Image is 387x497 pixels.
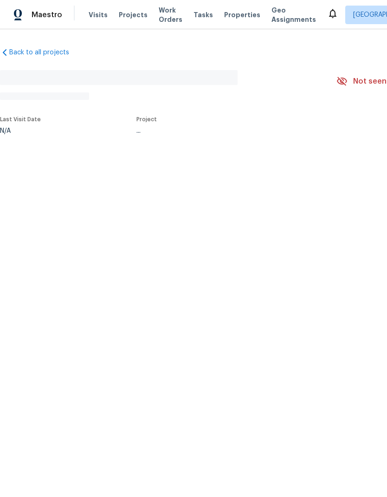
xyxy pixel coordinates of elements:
[224,10,260,20] span: Properties
[159,6,182,24] span: Work Orders
[89,10,108,20] span: Visits
[119,10,148,20] span: Projects
[271,6,316,24] span: Geo Assignments
[193,12,213,18] span: Tasks
[136,117,157,122] span: Project
[136,128,315,134] div: ...
[32,10,62,20] span: Maestro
